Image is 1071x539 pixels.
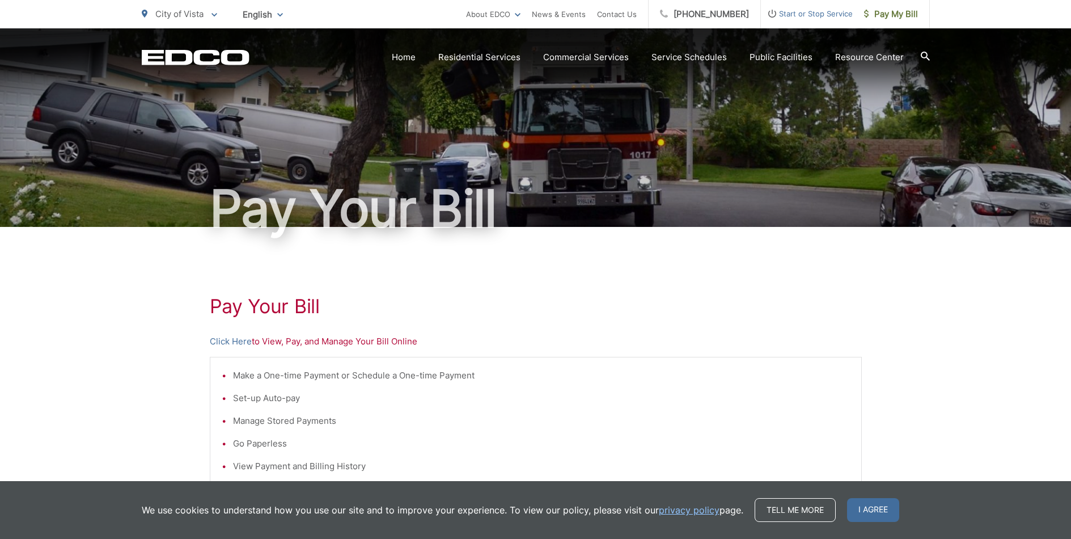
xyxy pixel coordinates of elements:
[142,49,249,65] a: EDCD logo. Return to the homepage.
[234,5,291,24] span: English
[835,50,904,64] a: Resource Center
[543,50,629,64] a: Commercial Services
[392,50,416,64] a: Home
[210,335,862,348] p: to View, Pay, and Manage Your Bill Online
[597,7,637,21] a: Contact Us
[233,437,850,450] li: Go Paperless
[142,503,743,517] p: We use cookies to understand how you use our site and to improve your experience. To view our pol...
[142,180,930,237] h1: Pay Your Bill
[466,7,520,21] a: About EDCO
[233,414,850,428] li: Manage Stored Payments
[233,460,850,473] li: View Payment and Billing History
[659,503,719,517] a: privacy policy
[210,295,862,318] h1: Pay Your Bill
[755,498,836,522] a: Tell me more
[532,7,586,21] a: News & Events
[233,369,850,382] li: Make a One-time Payment or Schedule a One-time Payment
[864,7,918,21] span: Pay My Bill
[210,335,252,348] a: Click Here
[233,391,850,405] li: Set-up Auto-pay
[155,9,204,19] span: City of Vista
[750,50,812,64] a: Public Facilities
[438,50,520,64] a: Residential Services
[651,50,727,64] a: Service Schedules
[847,498,899,522] span: I agree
